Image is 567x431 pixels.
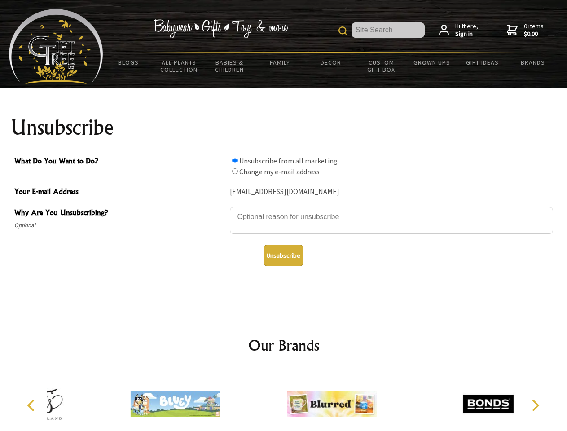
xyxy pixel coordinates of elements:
img: Babywear - Gifts - Toys & more [154,19,288,38]
a: Decor [305,53,356,72]
a: BLOGS [103,53,154,72]
img: Babyware - Gifts - Toys and more... [9,9,103,84]
a: Family [255,53,306,72]
span: Hi there, [455,22,478,38]
span: What Do You Want to Do? [14,155,225,168]
a: Grown Ups [406,53,457,72]
textarea: Why Are You Unsubscribing? [230,207,553,234]
input: What Do You Want to Do? [232,168,238,174]
span: Optional [14,220,225,231]
a: Gift Ideas [457,53,508,72]
h1: Unsubscribe [11,117,557,138]
button: Previous [22,396,42,415]
button: Unsubscribe [264,245,303,266]
input: Site Search [352,22,425,38]
a: Hi there,Sign in [439,22,478,38]
h2: Our Brands [18,334,549,356]
a: Brands [508,53,558,72]
strong: Sign in [455,30,478,38]
label: Unsubscribe from all marketing [239,156,338,165]
span: Why Are You Unsubscribing? [14,207,225,220]
input: What Do You Want to Do? [232,158,238,163]
span: Your E-mail Address [14,186,225,199]
a: Custom Gift Box [356,53,407,79]
div: [EMAIL_ADDRESS][DOMAIN_NAME] [230,185,553,199]
span: 0 items [524,22,544,38]
a: All Plants Collection [154,53,205,79]
label: Change my e-mail address [239,167,320,176]
a: Babies & Children [204,53,255,79]
button: Next [525,396,545,415]
strong: $0.00 [524,30,544,38]
a: 0 items$0.00 [507,22,544,38]
img: product search [338,26,347,35]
